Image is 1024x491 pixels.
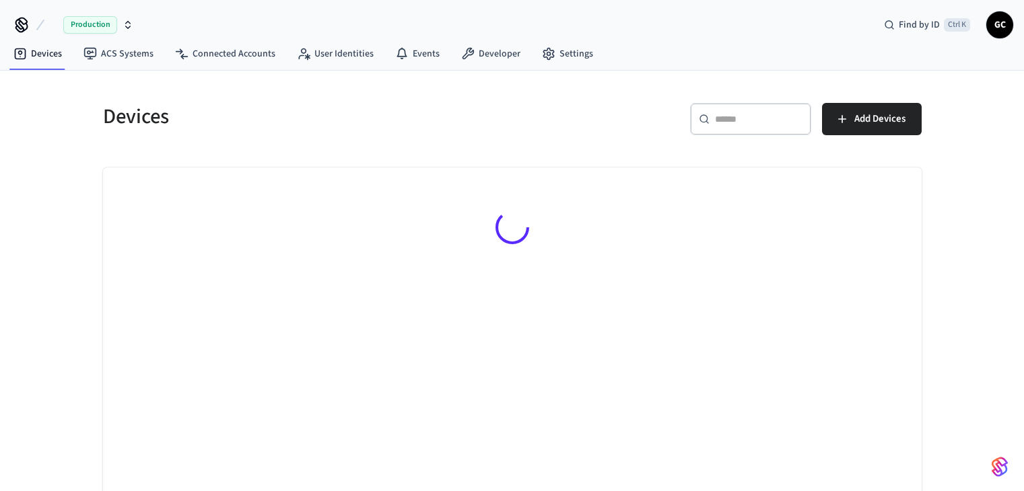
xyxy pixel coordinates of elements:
span: Production [63,16,117,34]
img: SeamLogoGradient.69752ec5.svg [992,456,1008,478]
span: GC [988,13,1012,37]
a: ACS Systems [73,42,164,66]
a: Settings [531,42,604,66]
span: Ctrl K [944,18,970,32]
h5: Devices [103,103,504,130]
a: Devices [3,42,73,66]
span: Add Devices [854,110,906,128]
a: User Identities [286,42,384,66]
button: Add Devices [822,103,922,135]
button: GC [986,11,1013,38]
a: Events [384,42,450,66]
span: Find by ID [899,18,940,32]
a: Connected Accounts [164,42,286,66]
div: Find by IDCtrl K [873,13,981,37]
a: Developer [450,42,531,66]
